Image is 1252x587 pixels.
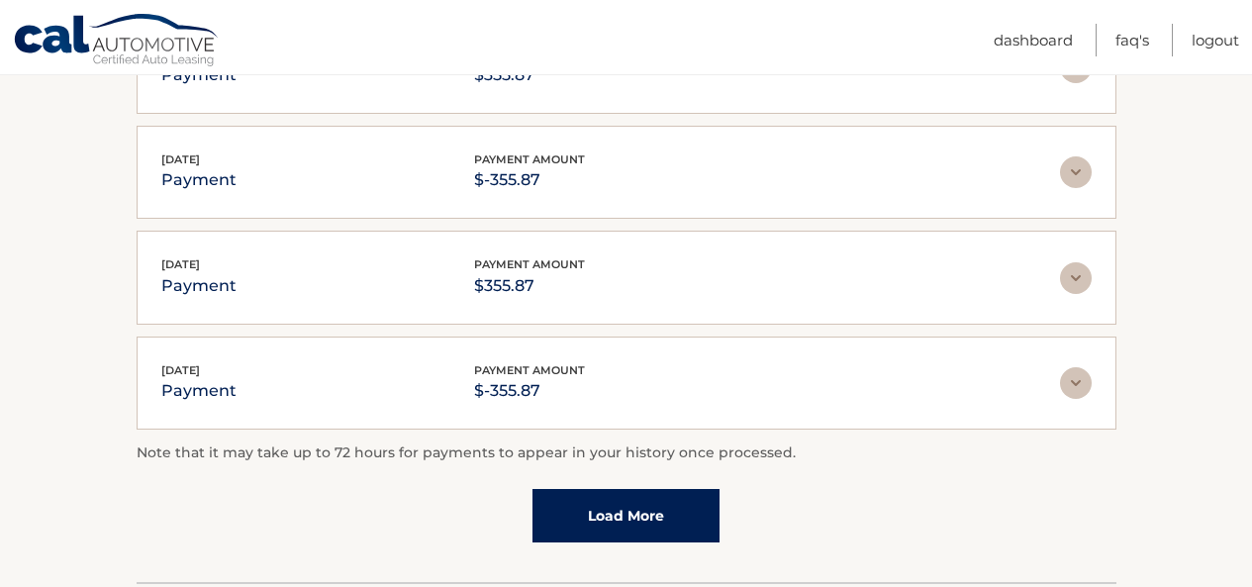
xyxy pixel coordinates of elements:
span: [DATE] [161,363,200,377]
a: Cal Automotive [13,13,221,70]
p: $-355.87 [474,377,585,405]
img: accordion-rest.svg [1060,262,1092,294]
p: Note that it may take up to 72 hours for payments to appear in your history once processed. [137,441,1116,465]
p: payment [161,272,237,300]
span: payment amount [474,152,585,166]
a: Load More [532,489,720,542]
a: FAQ's [1115,24,1149,56]
p: $-355.87 [474,166,585,194]
img: accordion-rest.svg [1060,367,1092,399]
span: [DATE] [161,257,200,271]
p: payment [161,377,237,405]
a: Dashboard [994,24,1073,56]
span: [DATE] [161,152,200,166]
img: accordion-rest.svg [1060,156,1092,188]
p: $355.87 [474,272,585,300]
span: payment amount [474,363,585,377]
p: payment [161,166,237,194]
a: Logout [1192,24,1239,56]
span: payment amount [474,257,585,271]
